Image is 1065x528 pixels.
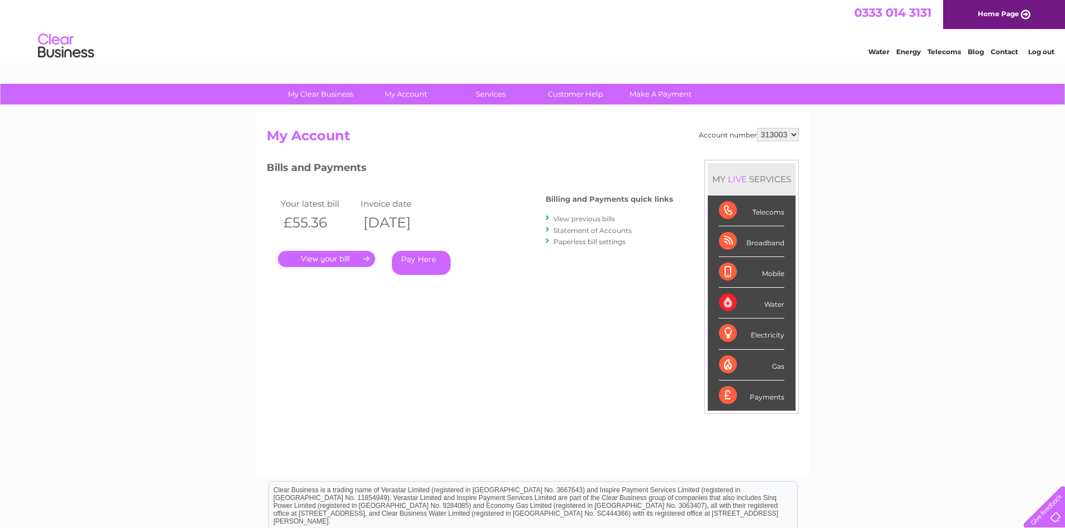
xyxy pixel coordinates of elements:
[968,47,984,56] a: Blog
[269,6,797,54] div: Clear Business is a trading name of Verastar Limited (registered in [GEOGRAPHIC_DATA] No. 3667643...
[719,318,784,349] div: Electricity
[553,215,615,223] a: View previous bills
[719,257,784,288] div: Mobile
[529,84,622,104] a: Customer Help
[699,128,799,141] div: Account number
[278,196,358,211] td: Your latest bill
[719,226,784,257] div: Broadband
[267,160,673,179] h3: Bills and Payments
[854,6,931,20] a: 0333 014 3131
[267,128,799,149] h2: My Account
[444,84,537,104] a: Services
[896,47,921,56] a: Energy
[358,211,438,234] th: [DATE]
[719,288,784,318] div: Water
[278,251,375,267] a: .
[868,47,889,56] a: Water
[392,251,451,275] a: Pay Here
[708,163,796,195] div: MY SERVICES
[614,84,707,104] a: Make A Payment
[927,47,961,56] a: Telecoms
[726,174,749,184] div: LIVE
[719,380,784,411] div: Payments
[553,226,632,235] a: Statement of Accounts
[278,211,358,234] th: £55.36
[991,47,1018,56] a: Contact
[37,29,94,63] img: logo.png
[546,195,673,203] h4: Billing and Payments quick links
[1028,47,1054,56] a: Log out
[359,84,452,104] a: My Account
[274,84,367,104] a: My Clear Business
[358,196,438,211] td: Invoice date
[553,237,626,246] a: Paperless bill settings
[719,350,784,380] div: Gas
[719,196,784,226] div: Telecoms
